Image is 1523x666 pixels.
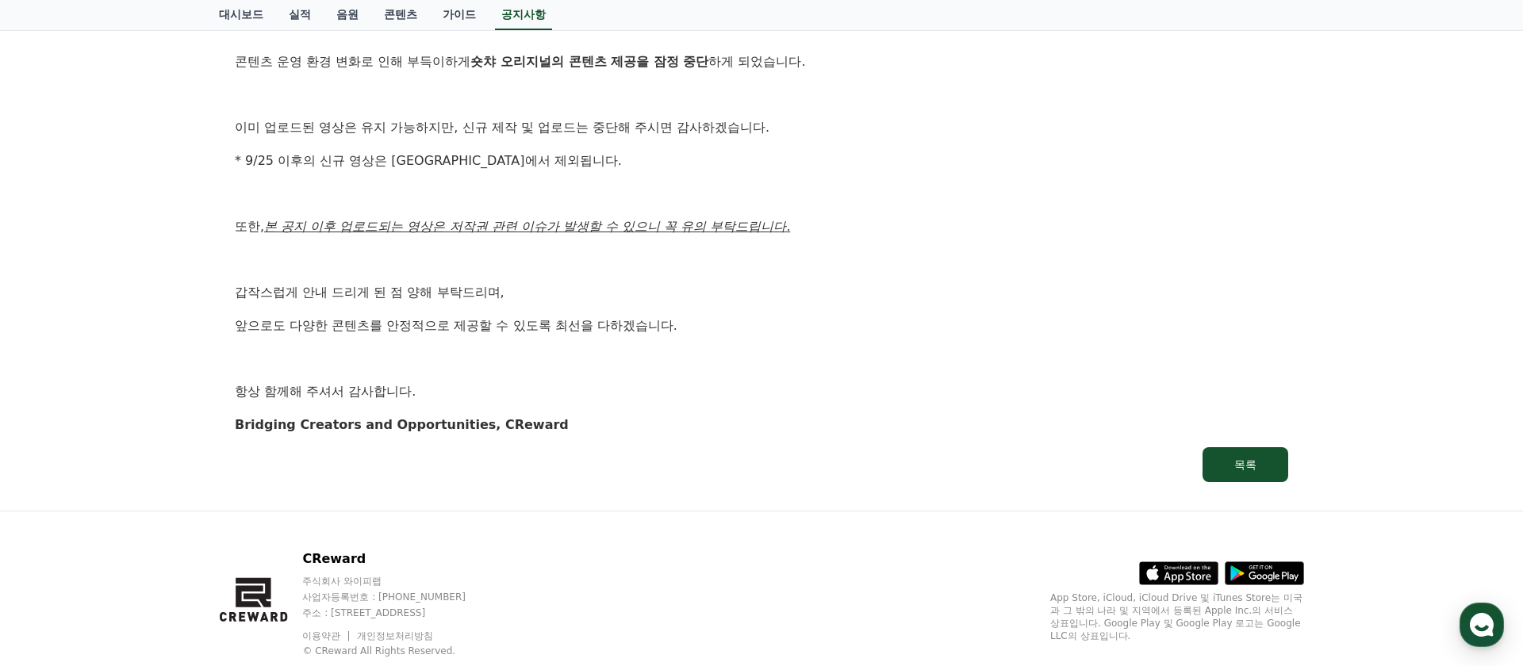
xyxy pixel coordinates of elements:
[235,417,569,432] strong: Bridging Creators and Opportunities, CReward
[145,527,164,540] span: 대화
[1050,591,1304,642] p: App Store, iCloud, iCloud Drive 및 iTunes Store는 미국과 그 밖의 나라 및 지역에서 등록된 Apple Inc.의 서비스 상표입니다. Goo...
[302,630,352,641] a: 이용약관
[302,575,496,588] p: 주식회사 와이피랩
[235,117,1288,138] p: 이미 업로드된 영상은 유지 가능하지만, 신규 제작 및 업로드는 중단해 주시면 감사하겠습니다.
[235,216,1288,237] p: 또한,
[245,526,264,539] span: 설정
[5,503,105,542] a: 홈
[235,52,1288,72] p: 콘텐츠 운영 환경 변화로 인해 부득이하게 하게 되었습니다.
[302,645,496,657] p: © CReward All Rights Reserved.
[357,630,433,641] a: 개인정보처리방침
[470,54,708,69] strong: 숏챠 오리지널의 콘텐츠 제공을 잠정 중단
[235,282,1288,303] p: 갑작스럽게 안내 드리게 된 점 양해 부탁드리며,
[1234,457,1256,473] div: 목록
[264,219,790,234] u: 본 공지 이후 업로드되는 영상은 저작권 관련 이슈가 발생할 수 있으니 꼭 유의 부탁드립니다.
[302,591,496,603] p: 사업자등록번호 : [PHONE_NUMBER]
[302,549,496,568] p: CReward
[235,151,1288,171] p: * 9/25 이후의 신규 영상은 [GEOGRAPHIC_DATA]에서 제외됩니다.
[205,503,305,542] a: 설정
[235,447,1288,482] a: 목록
[50,526,59,539] span: 홈
[235,381,1288,402] p: 항상 함께해 주셔서 감사합니다.
[302,607,496,619] p: 주소 : [STREET_ADDRESS]
[105,503,205,542] a: 대화
[1203,447,1288,482] button: 목록
[235,316,1288,336] p: 앞으로도 다양한 콘텐츠를 안정적으로 제공할 수 있도록 최선을 다하겠습니다.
